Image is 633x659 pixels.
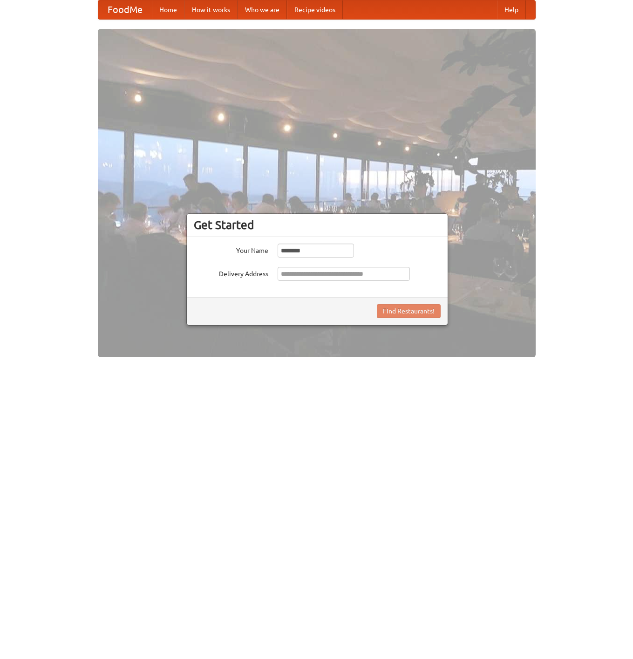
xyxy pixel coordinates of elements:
[152,0,184,19] a: Home
[194,267,268,279] label: Delivery Address
[98,0,152,19] a: FoodMe
[377,304,441,318] button: Find Restaurants!
[238,0,287,19] a: Who we are
[497,0,526,19] a: Help
[194,244,268,255] label: Your Name
[184,0,238,19] a: How it works
[287,0,343,19] a: Recipe videos
[194,218,441,232] h3: Get Started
